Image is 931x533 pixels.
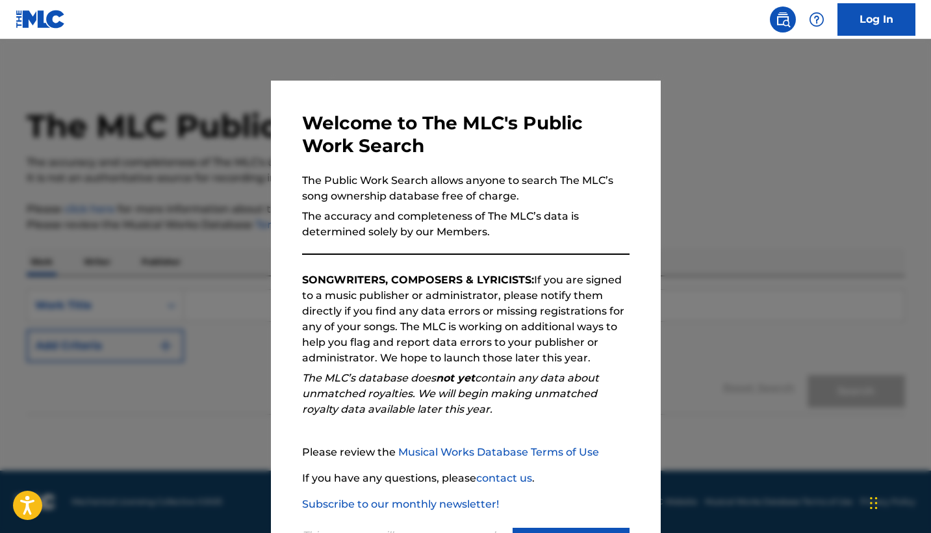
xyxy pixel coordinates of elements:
img: search [775,12,791,27]
p: If you are signed to a music publisher or administrator, please notify them directly if you find ... [302,272,630,366]
img: MLC Logo [16,10,66,29]
p: If you have any questions, please . [302,471,630,486]
strong: not yet [436,372,475,384]
em: The MLC’s database does contain any data about unmatched royalties. We will begin making unmatche... [302,372,599,415]
div: Help [804,6,830,32]
a: contact us [476,472,532,484]
strong: SONGWRITERS, COMPOSERS & LYRICISTS: [302,274,534,286]
p: The Public Work Search allows anyone to search The MLC’s song ownership database free of charge. [302,173,630,204]
a: Subscribe to our monthly newsletter! [302,498,499,510]
p: The accuracy and completeness of The MLC’s data is determined solely by our Members. [302,209,630,240]
img: help [809,12,824,27]
iframe: Chat Widget [866,471,931,533]
h3: Welcome to The MLC's Public Work Search [302,112,630,157]
div: Drag [870,484,878,523]
p: Please review the [302,445,630,460]
a: Musical Works Database Terms of Use [398,446,599,458]
a: Log In [837,3,915,36]
a: Public Search [770,6,796,32]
